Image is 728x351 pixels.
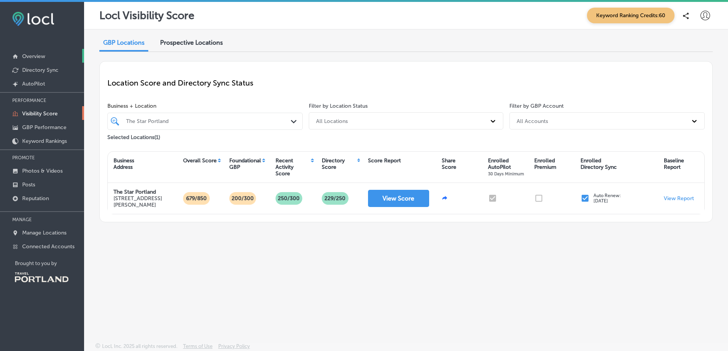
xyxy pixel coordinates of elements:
p: 679/850 [183,192,210,205]
p: [STREET_ADDRESS][PERSON_NAME] [113,195,172,208]
p: Selected Locations ( 1 ) [107,131,160,141]
p: Visibility Score [22,110,58,117]
p: Overview [22,53,45,60]
div: Foundational GBP [229,157,261,170]
span: 30 Days Minimum [488,171,524,176]
div: Recent Activity Score [276,157,310,177]
p: 250/300 [275,192,303,205]
p: Reputation [22,195,49,202]
div: Enrolled Directory Sync [580,157,617,170]
p: Directory Sync [22,67,58,73]
span: Prospective Locations [160,39,223,46]
p: Brought to you by [15,260,84,266]
img: Travel Portland [15,272,68,282]
img: fda3e92497d09a02dc62c9cd864e3231.png [12,12,54,26]
a: View Report [664,195,694,202]
p: Manage Locations [22,230,66,236]
div: Overall Score [183,157,217,164]
div: The Star Portland [126,118,292,125]
p: Locl Visibility Score [99,9,195,22]
div: All Accounts [517,118,548,124]
p: Posts [22,181,35,188]
p: Auto Renew: [DATE] [593,193,621,204]
p: AutoPilot [22,81,45,87]
div: Share Score [442,157,456,170]
div: Score Report [368,157,401,164]
p: 200/300 [229,192,257,205]
strong: The Star Portland [113,189,156,195]
label: Filter by Location Status [309,103,368,109]
p: Connected Accounts [22,243,75,250]
p: Keyword Rankings [22,138,67,144]
span: Business + Location [107,103,303,109]
p: GBP Performance [22,124,66,131]
div: Enrolled AutoPilot [488,157,524,177]
button: View Score [368,190,429,207]
div: Baseline Report [664,157,684,170]
div: Business Address [113,157,134,170]
span: Keyword Ranking Credits: 60 [587,8,674,23]
div: All Locations [316,118,348,124]
label: Filter by GBP Account [509,103,564,109]
p: 229 /250 [321,192,349,205]
div: Enrolled Premium [534,157,556,170]
p: Photos & Videos [22,168,63,174]
span: GBP Locations [103,39,144,46]
p: Location Score and Directory Sync Status [107,78,705,87]
div: Directory Score [322,157,356,170]
p: Locl, Inc. 2025 all rights reserved. [102,343,177,349]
